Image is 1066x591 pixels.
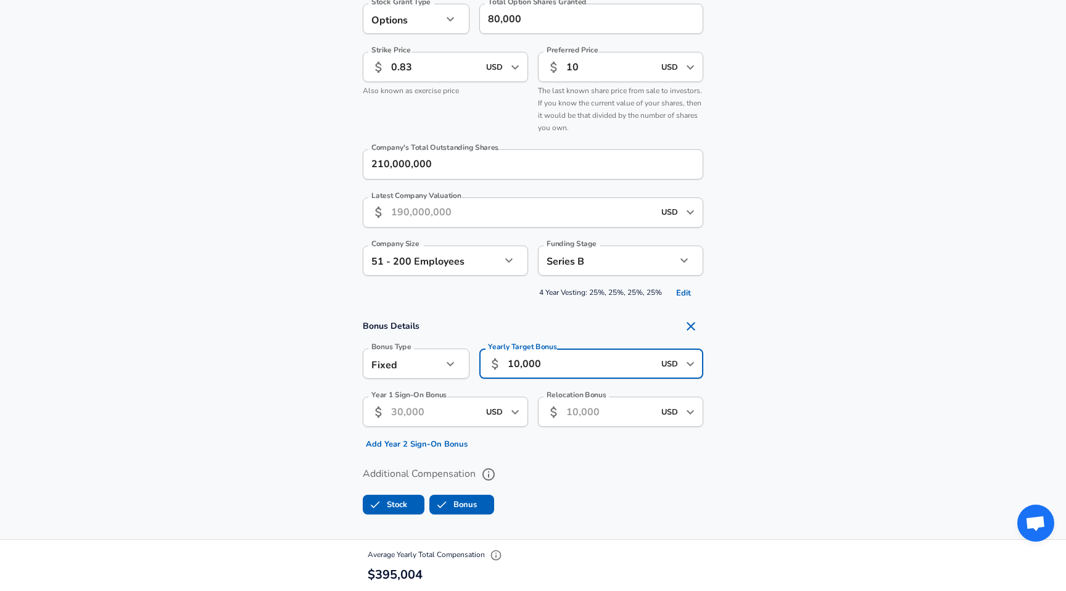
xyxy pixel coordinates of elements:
input: 190,000,000 [391,197,630,228]
input: 10,000 [566,397,654,427]
label: Strike Price [371,46,411,54]
input: USD [658,57,682,76]
div: Open chat [1017,505,1054,542]
label: Latest Company Valuation [371,192,461,199]
button: Open [682,355,699,373]
div: Options [363,4,442,34]
label: Relocation Bonus [547,391,606,399]
span: Bonus [430,493,453,516]
label: Year 1 Sign-On Bonus [371,391,447,399]
span: $ [368,566,375,583]
input: 15 [566,52,630,82]
input: 10 [391,52,455,82]
button: Explain Total Compensation [487,546,505,564]
label: Company Size [371,240,419,247]
button: Open [506,59,524,76]
span: The last known share price from sale to investors. If you know the current value of your shares, ... [538,86,702,133]
div: 51 - 200 Employees [363,246,482,276]
input: USD [658,203,682,222]
div: Fixed [363,349,442,379]
button: StockStock [363,495,424,515]
div: Series B [538,246,658,276]
button: help [478,464,499,485]
input: 30,000 [508,349,654,379]
button: Add Year 2 Sign-On Bonus [363,435,471,454]
button: Open [682,204,699,221]
label: Preferred Price [547,46,598,54]
label: Stock [363,493,407,516]
button: Open [682,403,699,421]
span: Also known as exercise price [363,86,459,96]
label: Bonus [430,493,477,516]
button: Open [506,403,524,421]
button: Edit [664,284,703,303]
input: 30,000 [391,397,479,427]
label: Additional Compensation [363,464,703,485]
input: USD [658,402,682,421]
button: Remove Section [679,314,703,339]
span: Average Yearly Total Compensation [368,550,505,560]
button: BonusBonus [429,495,494,515]
input: USD [482,402,507,421]
span: 395,004 [375,566,423,583]
label: Bonus Type [371,343,411,350]
input: USD [658,354,682,373]
input: USD [482,57,507,76]
span: 4 Year Vesting: 25%, 25%, 25%, 25% [363,284,703,303]
label: Funding Stage [547,240,597,247]
button: Open [682,59,699,76]
label: Company's Total Outstanding Shares [371,144,498,151]
span: Stock [363,493,387,516]
h4: Bonus Details [363,314,703,339]
label: Yearly Target Bonus [488,343,557,350]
